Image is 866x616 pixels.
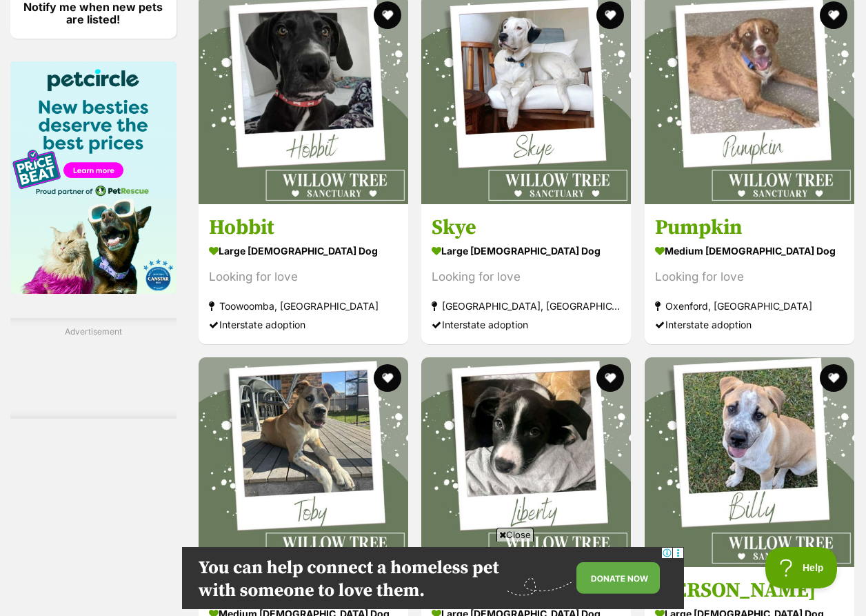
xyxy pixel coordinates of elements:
button: favourite [820,1,847,29]
h3: [PERSON_NAME] [655,577,844,604]
a: Skye large [DEMOGRAPHIC_DATA] Dog Looking for love [GEOGRAPHIC_DATA], [GEOGRAPHIC_DATA] Interstat... [421,204,631,344]
button: favourite [597,364,625,392]
strong: large [DEMOGRAPHIC_DATA] Dog [209,241,398,261]
img: Toby - Australian Cattle Dog [199,357,408,567]
div: Advertisement [10,318,177,419]
a: Hobbit large [DEMOGRAPHIC_DATA] Dog Looking for love Toowoomba, [GEOGRAPHIC_DATA] Interstate adop... [199,204,408,344]
button: favourite [597,1,625,29]
div: Looking for love [432,268,621,286]
span: Close [496,528,534,542]
iframe: Help Scout Beacon - Open [765,547,838,588]
strong: Toowoomba, [GEOGRAPHIC_DATA] [209,297,398,315]
img: Billy - Mastiff Dog [645,357,854,567]
button: favourite [374,1,401,29]
strong: large [DEMOGRAPHIC_DATA] Dog [432,241,621,261]
strong: [GEOGRAPHIC_DATA], [GEOGRAPHIC_DATA] [432,297,621,315]
div: Looking for love [209,268,398,286]
img: Pet Circle promo banner [10,61,177,294]
img: Liberty - Irish Wolfhound Dog [421,357,631,567]
div: Interstate adoption [432,315,621,334]
iframe: Advertisement [182,547,684,609]
h3: Skye [432,215,621,241]
strong: medium [DEMOGRAPHIC_DATA] Dog [655,241,844,261]
a: Pumpkin medium [DEMOGRAPHIC_DATA] Dog Looking for love Oxenford, [GEOGRAPHIC_DATA] Interstate ado... [645,204,854,344]
div: Interstate adoption [655,315,844,334]
button: favourite [820,364,847,392]
div: Looking for love [655,268,844,286]
div: Interstate adoption [209,315,398,334]
strong: Oxenford, [GEOGRAPHIC_DATA] [655,297,844,315]
h3: Pumpkin [655,215,844,241]
button: favourite [374,364,401,392]
h3: Hobbit [209,215,398,241]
